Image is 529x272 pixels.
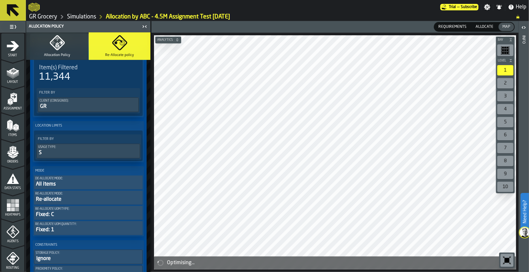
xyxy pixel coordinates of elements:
div: 1 [497,65,513,75]
div: PolicyFilterItem-Re-allocate UOM quantity [34,221,143,235]
div: GR [39,103,137,110]
div: button-toolbar-undefined [496,154,515,167]
span: Trial [449,5,456,9]
div: 9 [497,169,513,179]
div: button-toolbar-undefined [496,64,515,77]
svg: Reset zoom and position [502,255,512,266]
span: Allocate [473,24,496,30]
label: Mode [34,167,143,174]
div: alert-Optimising... [154,256,516,269]
button: button- [155,37,181,43]
div: Storage policy: [36,251,141,255]
label: button-toggle-Close me [140,23,149,30]
div: button-toolbar-undefined [496,142,515,154]
div: All items [35,180,141,188]
label: Location Limits [34,122,143,129]
a: link-to-/wh/i/e451d98b-95f6-4604-91ff-c80219f9c36d/simulations/0f1703a2-a9a7-4935-b9cd-342d97406730 [106,13,230,20]
div: Fixed: 1 [35,226,141,234]
button: Storage policy:Ignore [34,250,143,264]
li: menu Items [1,113,24,139]
div: S [38,149,138,157]
span: Subscribe [461,5,477,9]
span: Map [500,24,513,30]
div: Allocation Policy [28,24,140,29]
div: 8 [497,156,513,166]
span: Orders [1,160,24,164]
span: Allocation Policy [44,53,70,57]
label: button-switch-multi-Allocate [471,22,498,32]
div: button-toolbar-undefined [496,129,515,142]
div: 2 [497,78,513,88]
span: — [457,5,459,9]
li: menu Layout [1,60,24,86]
div: PolicyFilterItem-Re-Allocate Mode [34,191,143,205]
li: menu Data Stats [1,166,24,192]
div: Menu Subscription [440,4,479,10]
button: De-Allocate Mode:All items [34,176,143,189]
nav: Breadcrumb [28,13,526,21]
span: Re-Allocate policy [105,53,134,57]
span: Assignment [1,107,24,110]
label: button-toggle-Notifications [493,4,505,10]
button: Re-allocate UOM quantity:Fixed: 1 [34,221,143,235]
button: Usage Type:S [37,144,140,158]
span: Start [1,54,24,57]
div: Optimising... [167,259,513,267]
a: link-to-/wh/i/e451d98b-95f6-4604-91ff-c80219f9c36d [67,13,96,20]
div: thumb [499,23,514,31]
div: Re-allocate UOM Type: [35,207,141,211]
div: PolicyFilterItem-Client (Consignee) [38,97,139,112]
a: logo-header [28,1,40,13]
div: 6 [497,130,513,140]
span: Item(s) Filtered [39,64,78,71]
div: 4 [497,104,513,114]
div: PolicyFilterItem-Storage policy [34,250,143,264]
span: Level [497,59,508,62]
label: button-switch-multi-Requirements [434,22,471,32]
div: PolicyFilterItem-De-Allocate Mode [34,176,143,189]
button: Re-allocate UOM Type:Fixed: C [34,206,143,220]
header: Allocation Policy [26,21,150,32]
div: thumb [472,23,497,31]
div: button-toolbar-undefined [496,77,515,90]
a: link-to-/wh/i/e451d98b-95f6-4604-91ff-c80219f9c36d [29,13,57,20]
div: Re-Allocate Mode: [35,192,141,196]
label: button-switch-multi-Map [498,22,515,32]
a: logo-header [155,255,192,268]
div: button-toolbar-undefined [496,103,515,116]
div: stat-Item(s) Filtered [37,63,140,84]
span: Items [1,133,24,137]
li: menu Agents [1,219,24,245]
div: Title [39,64,138,71]
div: 3 [497,91,513,101]
div: Re-allocate UOM quantity: [35,222,141,226]
div: 7 [497,143,513,153]
div: button-toolbar-undefined [496,90,515,103]
label: Filter By [37,136,140,142]
div: button-toolbar-undefined [496,116,515,129]
div: Usage Type: [38,145,138,149]
div: Proximity policy: [36,267,141,271]
div: Info [522,34,526,270]
button: button- [496,57,515,64]
div: Re-allocate [35,196,141,203]
span: Help [516,3,526,11]
span: Routing [1,266,24,270]
label: button-toggle-Toggle Full Menu [1,22,24,31]
label: Constraints [34,242,143,248]
div: 11,344 [39,71,70,83]
div: thumb [435,23,470,31]
span: Requirements [436,24,469,30]
li: menu Assignment [1,86,24,112]
div: PolicyFilterItem-Usage Type [37,144,140,158]
div: button-toolbar-undefined [496,43,515,57]
header: Info [519,21,529,272]
li: menu Start [1,33,24,59]
div: Client (Consignee): [39,99,137,103]
span: Bay [497,38,508,42]
div: 10 [497,182,513,192]
span: Data Stats [1,187,24,190]
button: Re-Allocate Mode:Re-allocate [34,191,143,205]
div: button-toolbar-undefined [496,167,515,180]
li: menu Orders [1,140,24,165]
